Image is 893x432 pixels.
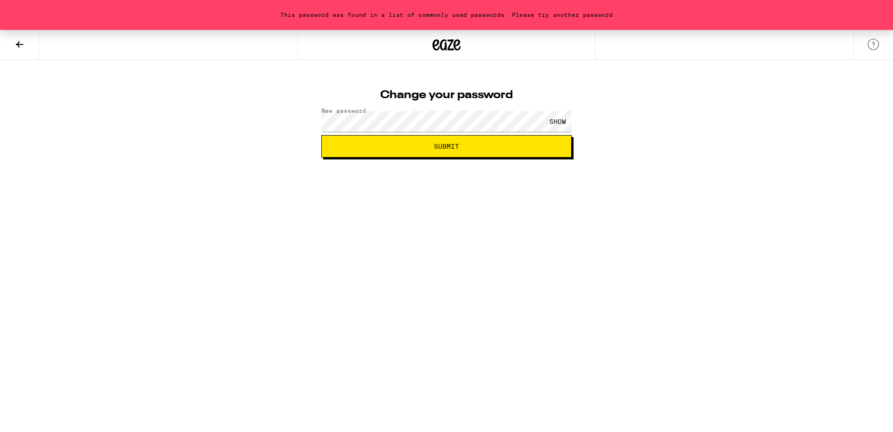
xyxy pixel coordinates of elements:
h1: Change your password [321,90,572,101]
div: SHOW [544,111,572,132]
span: Submit [434,143,459,150]
button: Submit [321,135,572,158]
span: Hi. Need any help? [6,7,67,14]
label: New password [321,108,366,114]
